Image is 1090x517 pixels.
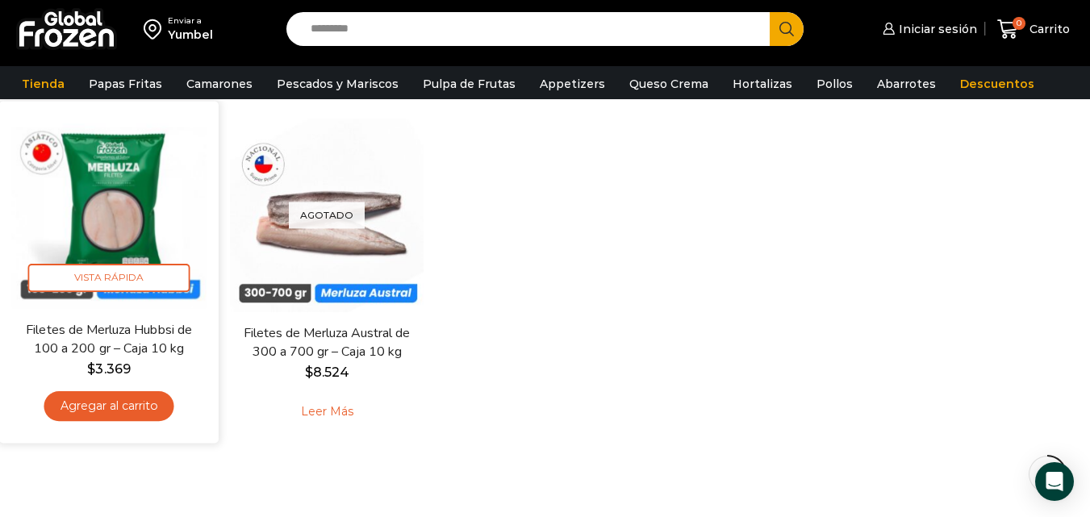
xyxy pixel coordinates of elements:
img: address-field-icon.svg [144,15,168,43]
a: Pollos [808,69,861,99]
a: Leé más sobre “Filetes de Merluza Austral de 300 a 700 gr - Caja 10 kg” [276,394,378,428]
span: Iniciar sesión [895,21,977,37]
bdi: 3.369 [87,361,130,377]
a: Papas Fritas [81,69,170,99]
a: Appetizers [532,69,613,99]
a: Abarrotes [869,69,944,99]
a: Agregar al carrito: “Filetes de Merluza Hubbsi de 100 a 200 gr – Caja 10 kg” [44,391,174,421]
div: Open Intercom Messenger [1035,462,1074,501]
a: Hortalizas [725,69,800,99]
a: Filetes de Merluza Austral de 300 a 700 gr – Caja 10 kg [240,324,414,361]
span: Vista Rápida [28,264,190,292]
div: Yumbel [168,27,213,43]
span: Carrito [1025,21,1070,37]
button: Search button [770,12,804,46]
a: Filetes de Merluza Hubbsi de 100 a 200 gr – Caja 10 kg [21,320,197,358]
a: Tienda [14,69,73,99]
a: 0 Carrito [993,10,1074,48]
p: Agotado [289,202,365,228]
a: Pulpa de Frutas [415,69,524,99]
a: Pescados y Mariscos [269,69,407,99]
a: Descuentos [952,69,1042,99]
a: Camarones [178,69,261,99]
div: Enviar a [168,15,213,27]
bdi: 8.524 [305,365,349,380]
span: $ [305,365,313,380]
a: Queso Crema [621,69,716,99]
a: Iniciar sesión [879,13,977,45]
span: 0 [1013,17,1025,30]
span: $ [87,361,95,377]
